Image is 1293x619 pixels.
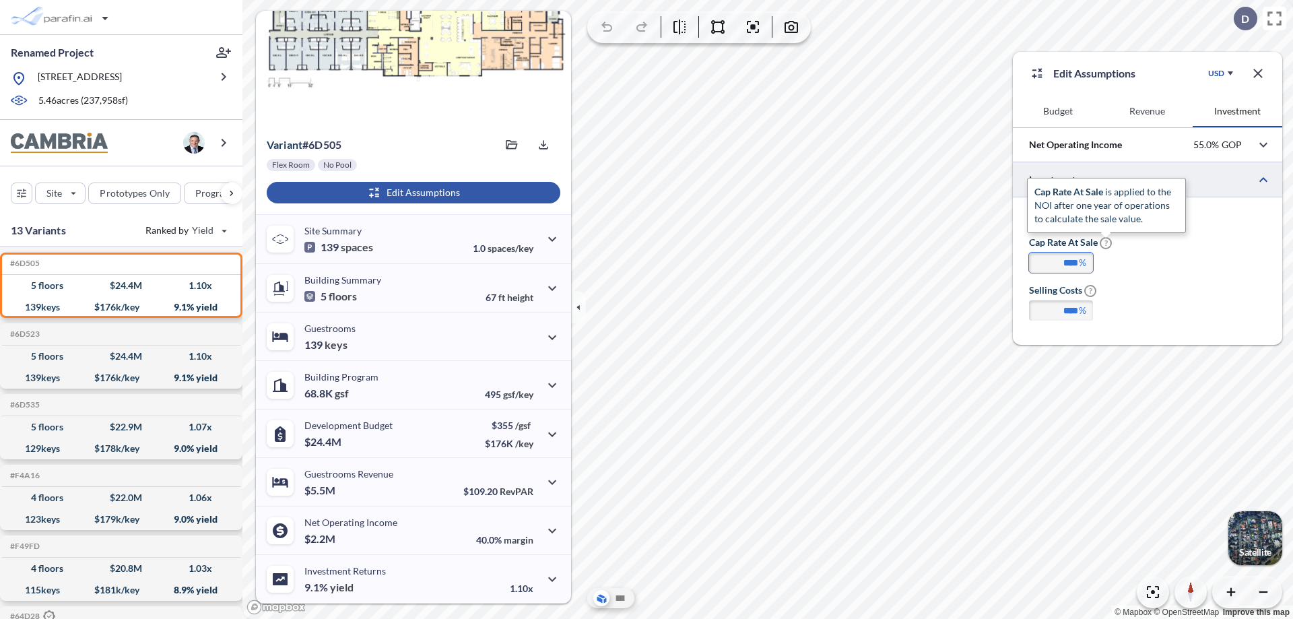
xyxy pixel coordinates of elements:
span: keys [325,338,347,352]
span: yield [330,581,354,594]
span: Yield [192,224,214,237]
p: 67 [486,292,533,303]
span: ? [1100,237,1112,249]
p: Development Budget [304,420,393,431]
label: % [1079,256,1086,269]
h5: Click to copy the code [7,400,40,410]
h3: Investment [1029,208,1266,222]
p: 139 [304,338,347,352]
span: margin [504,534,533,546]
p: $24.4M [304,435,343,449]
p: 495 [485,389,533,400]
p: Site [46,187,62,200]
h5: Click to copy the code [7,542,40,551]
button: Prototypes Only [88,183,181,204]
p: 1.0 [473,242,533,254]
button: Budget [1013,95,1102,127]
p: Net Operating Income [1029,138,1122,152]
img: BrandImage [11,133,108,154]
p: D [1241,13,1249,25]
p: 5.46 acres ( 237,958 sf) [38,94,128,108]
span: gsf/key [503,389,533,400]
p: No Pool [323,160,352,170]
span: RevPAR [500,486,533,497]
p: Guestrooms [304,323,356,334]
p: $355 [485,420,533,431]
button: Site [35,183,86,204]
span: Variant [267,138,302,151]
label: Cap Rate at Sale [1029,236,1112,249]
span: height [507,292,533,303]
p: 139 [304,240,373,254]
span: /gsf [515,420,531,431]
button: Revenue [1102,95,1192,127]
button: Program [184,183,257,204]
img: user logo [183,132,205,154]
p: Renamed Project [11,45,94,60]
p: Net Operating Income [304,517,397,528]
a: Mapbox [1115,608,1152,617]
button: Investment [1193,95,1282,127]
p: Edit Assumptions [1053,65,1135,82]
h5: Click to copy the code [7,471,40,480]
label: Selling Costs [1029,284,1096,297]
button: Aerial View [593,590,609,606]
p: 13 Variants [11,222,66,238]
p: Program [195,187,233,200]
div: USD [1208,68,1224,79]
p: Investment Returns [304,565,386,577]
p: Building Program [304,371,378,383]
span: ft [498,292,505,303]
p: 68.8K [304,387,349,400]
h5: Click to copy the code [7,329,40,339]
p: 1.10x [510,583,533,594]
span: /key [515,438,533,449]
span: ? [1084,285,1096,297]
a: OpenStreetMap [1154,608,1219,617]
span: spaces [341,240,373,254]
button: Site Plan [612,590,628,606]
p: $176K [485,438,533,449]
p: Satellite [1239,547,1271,558]
p: # 6d505 [267,138,341,152]
img: Switcher Image [1228,511,1282,565]
label: % [1079,304,1086,317]
p: Building Summary [304,274,381,286]
button: Edit Assumptions [267,182,560,203]
p: 40.0% [476,534,533,546]
p: $2.2M [304,532,337,546]
span: gsf [335,387,349,400]
span: floors [329,290,357,303]
p: Prototypes Only [100,187,170,200]
button: Ranked by Yield [135,220,236,241]
p: [STREET_ADDRESS] [38,70,122,87]
p: 9.1% [304,581,354,594]
p: $5.5M [304,484,337,497]
p: Site Summary [304,225,362,236]
p: 5 [304,290,357,303]
span: spaces/key [488,242,533,254]
p: 55.0% GOP [1193,139,1242,151]
p: $109.20 [463,486,533,497]
a: Improve this map [1223,608,1290,617]
p: Guestrooms Revenue [304,468,393,480]
h5: Click to copy the code [7,259,40,268]
a: Mapbox homepage [246,599,306,615]
p: Flex Room [272,160,310,170]
button: Switcher ImageSatellite [1228,511,1282,565]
